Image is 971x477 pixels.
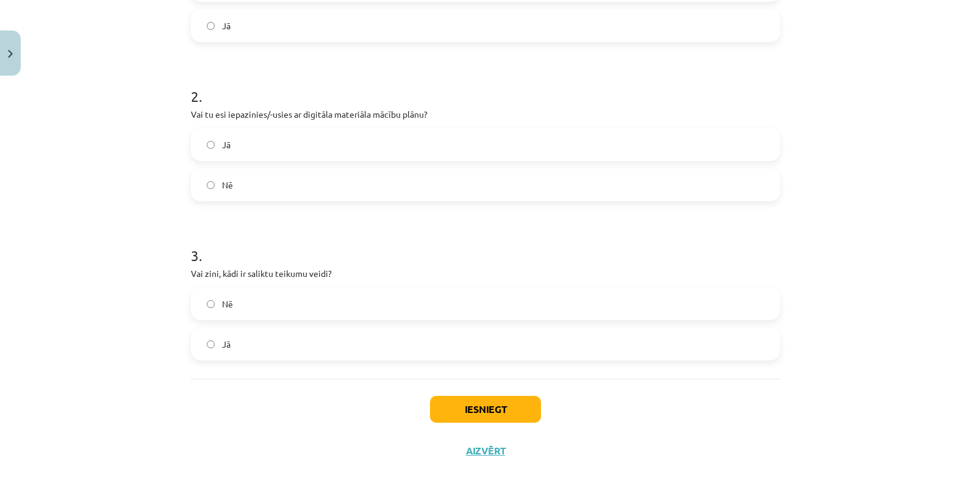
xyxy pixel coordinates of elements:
input: Nē [207,300,215,308]
p: Vai zini, kādi ir saliktu teikumu veidi? [191,267,780,280]
span: Nē [222,179,233,192]
input: Nē [207,181,215,189]
span: Jā [222,138,231,151]
span: Jā [222,338,231,351]
span: Jā [222,20,231,32]
h1: 3 . [191,226,780,264]
p: Vai tu esi iepazinies/-usies ar digitāla materiāla mācību plānu? [191,108,780,121]
span: Nē [222,298,233,310]
button: Iesniegt [430,396,541,423]
img: icon-close-lesson-0947bae3869378f0d4975bcd49f059093ad1ed9edebbc8119c70593378902aed.svg [8,50,13,58]
button: Aizvērt [462,445,509,457]
input: Jā [207,141,215,149]
input: Jā [207,340,215,348]
h1: 2 . [191,66,780,104]
input: Jā [207,22,215,30]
